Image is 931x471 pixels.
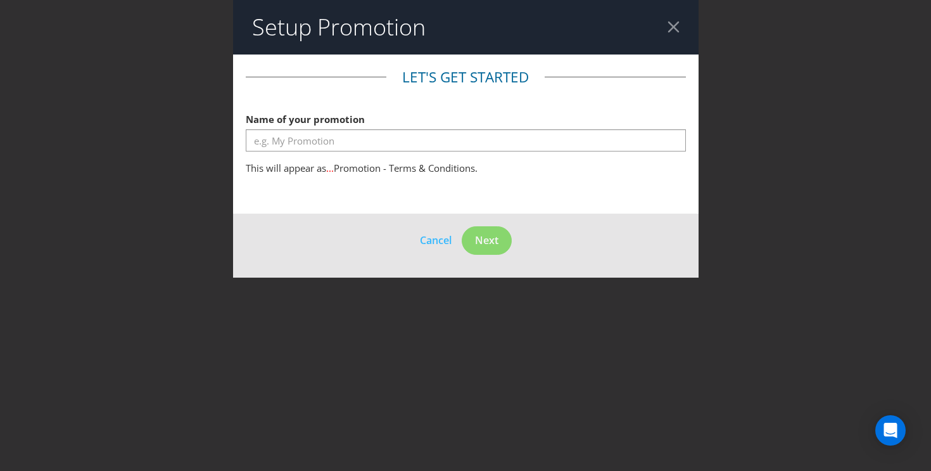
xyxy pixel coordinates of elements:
button: Next [462,226,512,255]
span: Promotion - Terms & Conditions. [334,162,478,174]
button: Cancel [419,232,452,248]
legend: Let's get started [386,67,545,87]
h2: Setup Promotion [252,15,426,40]
span: ... [326,162,334,174]
span: Next [475,233,498,247]
input: e.g. My Promotion [246,129,686,152]
span: Name of your promotion [246,113,365,126]
span: Cancel [420,233,452,247]
div: Open Intercom Messenger [875,415,906,446]
span: This will appear as [246,162,326,174]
